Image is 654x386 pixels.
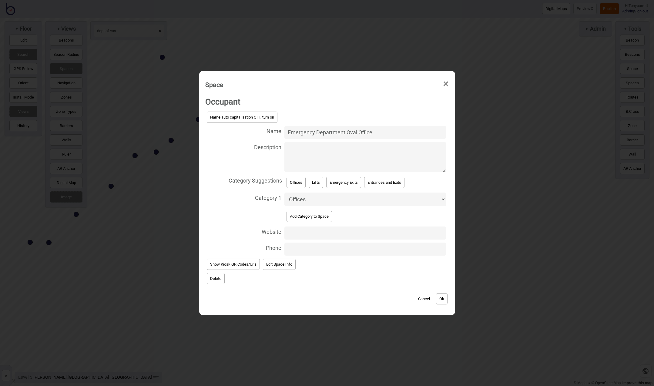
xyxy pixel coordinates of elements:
[284,227,446,240] input: Website
[284,126,446,139] input: Name
[263,259,296,270] button: Edit Space Info
[205,174,282,186] span: Category Suggestions
[205,124,281,137] span: Name
[443,74,449,94] span: ×
[287,177,306,188] button: Offices
[205,191,281,203] span: Category 1
[205,94,449,110] h2: Occupant
[205,241,281,253] span: Phone
[207,259,260,270] button: Show Kiosk QR Codes/Urls
[205,78,223,91] div: Space
[436,293,448,304] button: Ok
[309,177,323,188] button: Lifts
[207,112,277,123] button: Name auto capitalisation OFF, turn on
[205,140,281,153] span: Description
[415,293,433,304] button: Cancel
[207,273,225,284] button: Delete
[284,193,446,206] select: Category 1
[284,142,446,172] textarea: Description
[287,211,332,222] button: Add Category to Space
[205,225,281,237] span: Website
[284,243,446,256] input: Phone
[326,177,361,188] button: Emergency Exits
[364,177,404,188] button: Entrances and Exits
